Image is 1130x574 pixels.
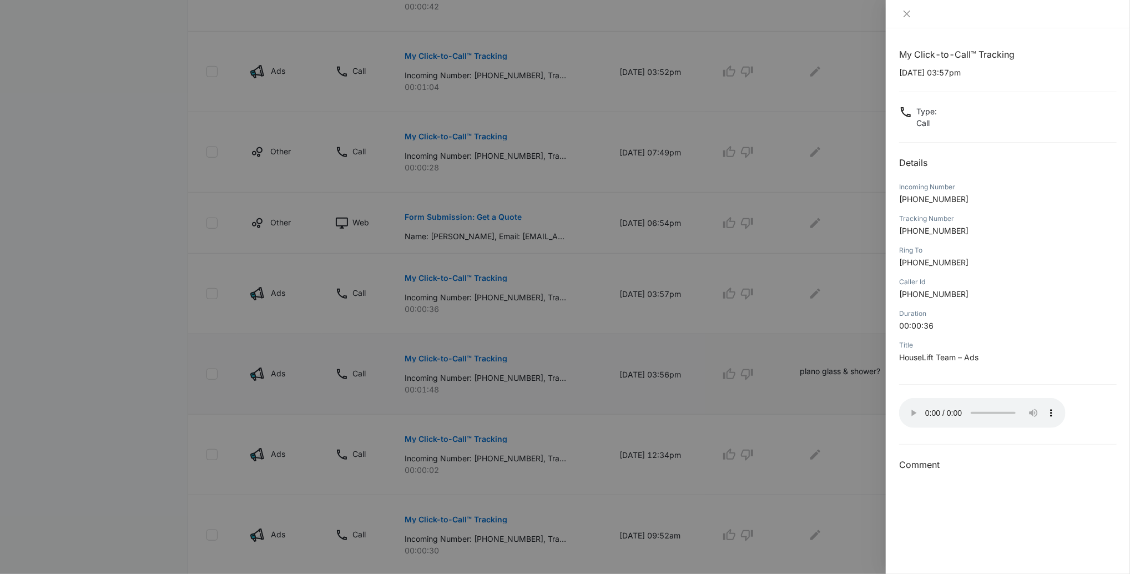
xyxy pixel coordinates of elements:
[899,182,1117,192] div: Incoming Number
[899,289,968,299] span: [PHONE_NUMBER]
[916,105,937,117] p: Type :
[899,9,915,19] button: Close
[899,277,1117,287] div: Caller Id
[899,353,978,362] span: HouseLift Team – Ads
[899,321,934,330] span: 00:00:36
[899,458,1117,471] h3: Comment
[899,156,1117,169] h2: Details
[916,117,937,129] p: Call
[899,258,968,267] span: [PHONE_NUMBER]
[899,309,1117,319] div: Duration
[899,398,1066,428] audio: Your browser does not support the audio tag.
[899,194,968,204] span: [PHONE_NUMBER]
[899,245,1117,255] div: Ring To
[899,226,968,235] span: [PHONE_NUMBER]
[899,48,1117,61] h1: My Click-to-Call™ Tracking
[899,214,1117,224] div: Tracking Number
[899,340,1117,350] div: Title
[902,9,911,18] span: close
[899,67,1117,78] p: [DATE] 03:57pm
